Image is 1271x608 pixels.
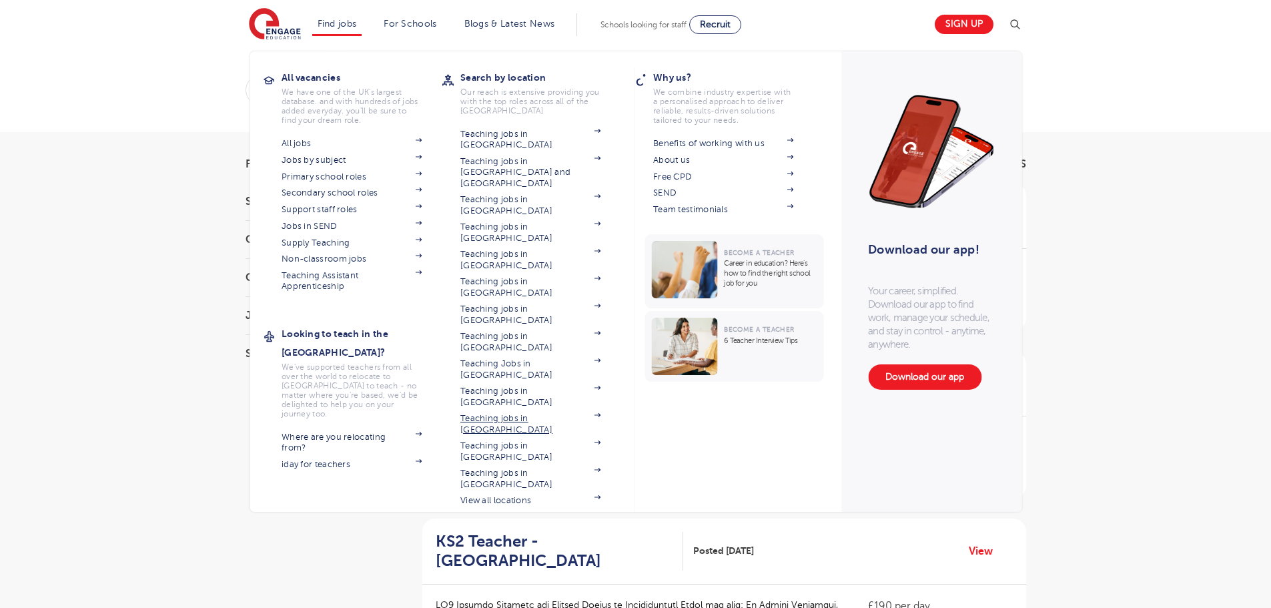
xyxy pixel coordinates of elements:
h3: Download our app! [868,235,989,264]
h3: City [246,272,392,283]
span: Become a Teacher [724,326,794,333]
h3: Why us? [653,68,813,87]
p: We have one of the UK's largest database. and with hundreds of jobs added everyday. you'll be sur... [282,87,422,125]
a: View all locations [460,495,600,506]
a: Sign up [935,15,993,34]
a: Benefits of working with us [653,138,793,149]
a: Secondary school roles [282,188,422,198]
span: Filters [246,159,286,170]
p: We combine industry expertise with a personalised approach to deliver reliable, results-driven so... [653,87,793,125]
h3: Start Date [246,196,392,207]
h3: Search by location [460,68,620,87]
a: Primary school roles [282,172,422,182]
a: Non-classroom jobs [282,254,422,264]
a: Teaching jobs in [GEOGRAPHIC_DATA] [460,468,600,490]
a: iday for teachers [282,459,422,470]
a: Search by locationOur reach is extensive providing you with the top roles across all of the [GEOG... [460,68,620,115]
h2: KS2 Teacher - [GEOGRAPHIC_DATA] [436,532,673,571]
div: Submit [246,75,879,105]
p: Your career, simplified. Download our app to find work, manage your schedule, and stay in control... [868,284,995,351]
a: Become a TeacherCareer in education? Here’s how to find the right school job for you [645,234,827,308]
a: Teaching jobs in [GEOGRAPHIC_DATA] and [GEOGRAPHIC_DATA] [460,156,600,189]
img: Engage Education [249,8,301,41]
a: Teaching Assistant Apprenticeship [282,270,422,292]
a: All jobs [282,138,422,149]
a: Teaching jobs in [GEOGRAPHIC_DATA] [460,249,600,271]
a: Blogs & Latest News [464,19,555,29]
a: Teaching jobs in [GEOGRAPHIC_DATA] [460,222,600,244]
a: All vacanciesWe have one of the UK's largest database. and with hundreds of jobs added everyday. ... [282,68,442,125]
a: Teaching jobs in [GEOGRAPHIC_DATA] [460,386,600,408]
a: Free CPD [653,172,793,182]
a: Teaching jobs in [GEOGRAPHIC_DATA] [460,129,600,151]
h3: Sector [246,348,392,359]
a: Teaching jobs in [GEOGRAPHIC_DATA] [460,304,600,326]
a: Support staff roles [282,204,422,215]
p: We've supported teachers from all over the world to relocate to [GEOGRAPHIC_DATA] to teach - no m... [282,362,422,418]
a: Teaching jobs in [GEOGRAPHIC_DATA] [460,440,600,463]
a: Become a Teacher6 Teacher Interview Tips [645,311,827,382]
h3: Looking to teach in the [GEOGRAPHIC_DATA]? [282,324,442,362]
span: Become a Teacher [724,249,794,256]
a: Looking to teach in the [GEOGRAPHIC_DATA]?We've supported teachers from all over the world to rel... [282,324,442,418]
p: 6 Teacher Interview Tips [724,336,817,346]
a: Download our app [868,364,981,390]
a: Teaching jobs in [GEOGRAPHIC_DATA] [460,413,600,435]
h3: County [246,234,392,245]
a: Find jobs [318,19,357,29]
a: Teaching jobs in [GEOGRAPHIC_DATA] [460,331,600,353]
a: About us [653,155,793,166]
a: Why us?We combine industry expertise with a personalised approach to deliver reliable, results-dr... [653,68,813,125]
a: Supply Teaching [282,238,422,248]
span: Schools looking for staff [600,20,687,29]
p: Our reach is extensive providing you with the top roles across all of the [GEOGRAPHIC_DATA] [460,87,600,115]
a: SEND [653,188,793,198]
a: Teaching jobs in [GEOGRAPHIC_DATA] [460,194,600,216]
p: Career in education? Here’s how to find the right school job for you [724,258,817,288]
a: Teaching jobs in [GEOGRAPHIC_DATA] [460,276,600,298]
a: KS2 Teacher - [GEOGRAPHIC_DATA] [436,532,683,571]
a: Recruit [689,15,741,34]
span: Posted [DATE] [693,544,754,558]
h3: All vacancies [282,68,442,87]
a: Jobs by subject [282,155,422,166]
a: Teaching Jobs in [GEOGRAPHIC_DATA] [460,358,600,380]
a: View [969,543,1003,560]
a: Jobs in SEND [282,221,422,232]
a: Where are you relocating from? [282,432,422,454]
a: For Schools [384,19,436,29]
h3: Job Type [246,310,392,321]
span: Recruit [700,19,731,29]
a: Team testimonials [653,204,793,215]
